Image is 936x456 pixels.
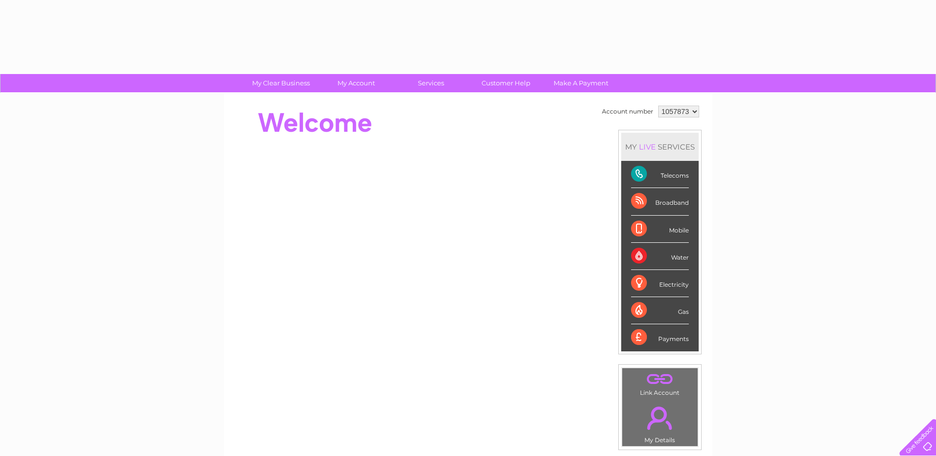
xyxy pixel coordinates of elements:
[622,368,698,399] td: Link Account
[622,398,698,447] td: My Details
[631,161,689,188] div: Telecoms
[599,103,656,120] td: Account number
[240,74,322,92] a: My Clear Business
[631,297,689,324] div: Gas
[540,74,622,92] a: Make A Payment
[625,371,695,388] a: .
[637,142,658,152] div: LIVE
[465,74,547,92] a: Customer Help
[631,243,689,270] div: Water
[631,324,689,351] div: Payments
[631,270,689,297] div: Electricity
[625,401,695,435] a: .
[631,188,689,215] div: Broadband
[621,133,699,161] div: MY SERVICES
[631,216,689,243] div: Mobile
[315,74,397,92] a: My Account
[390,74,472,92] a: Services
